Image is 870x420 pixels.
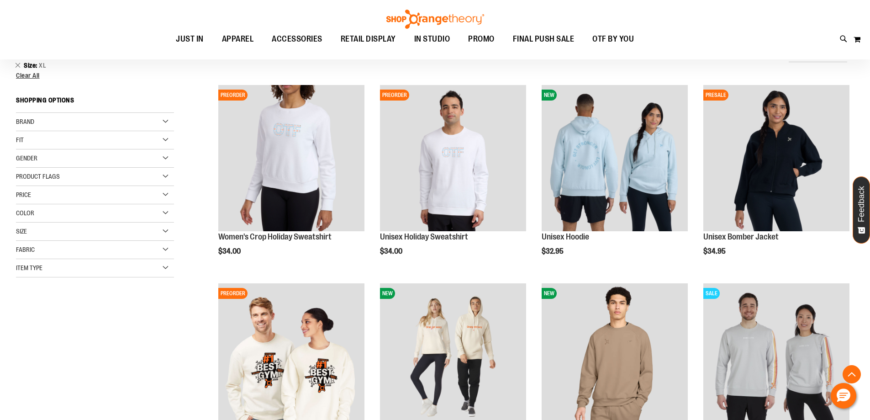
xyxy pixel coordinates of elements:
[16,173,60,180] span: Product Flags
[542,247,565,255] span: $32.95
[218,85,364,233] a: Women's Crop Holiday SweatshirtPREORDER
[380,85,526,233] a: Unisex Holiday SweatshirtPREORDER
[16,246,35,253] span: Fabric
[341,29,396,49] span: RETAIL DISPLAY
[213,29,263,49] a: APPAREL
[542,85,688,231] img: Image of Unisex Hoodie
[857,186,866,222] span: Feedback
[542,288,557,299] span: NEW
[380,247,404,255] span: $34.00
[218,85,364,231] img: Women's Crop Holiday Sweatshirt
[375,80,531,279] div: product
[222,29,254,49] span: APPAREL
[16,191,31,198] span: Price
[542,232,589,241] a: Unisex Hoodie
[24,62,39,69] span: Size
[542,85,688,233] a: Image of Unisex HoodieNEW
[504,29,584,50] a: FINAL PUSH SALE
[703,85,849,231] img: Image of Unisex Bomber Jacket
[583,29,643,50] a: OTF BY YOU
[703,85,849,233] a: Image of Unisex Bomber JacketPRESALE
[537,80,692,279] div: product
[405,29,459,50] a: IN STUDIO
[542,90,557,101] span: NEW
[176,29,204,49] span: JUST IN
[263,29,332,50] a: ACCESSORIES
[468,29,495,49] span: PROMO
[218,247,242,255] span: $34.00
[167,29,213,50] a: JUST IN
[16,136,24,144] span: Fit
[218,90,248,101] span: PREORDER
[843,365,861,383] button: Back To Top
[272,29,322,49] span: ACCESSORIES
[16,118,34,125] span: Brand
[16,92,174,113] strong: Shopping Options
[513,29,575,49] span: FINAL PUSH SALE
[703,247,727,255] span: $34.95
[380,288,395,299] span: NEW
[16,72,40,79] span: Clear All
[380,90,409,101] span: PREORDER
[16,209,34,217] span: Color
[39,62,46,69] span: XL
[853,176,870,244] button: Feedback - Show survey
[218,288,248,299] span: PREORDER
[703,232,779,241] a: Unisex Bomber Jacket
[380,85,526,231] img: Unisex Holiday Sweatshirt
[16,72,174,79] a: Clear All
[831,383,856,409] button: Hello, have a question? Let’s chat.
[414,29,450,49] span: IN STUDIO
[332,29,405,50] a: RETAIL DISPLAY
[699,80,854,279] div: product
[16,228,27,235] span: Size
[214,80,369,279] div: product
[703,288,720,299] span: SALE
[592,29,634,49] span: OTF BY YOU
[16,264,42,271] span: Item Type
[703,90,728,101] span: PRESALE
[218,232,332,241] a: Women's Crop Holiday Sweatshirt
[380,232,468,241] a: Unisex Holiday Sweatshirt
[16,154,37,162] span: Gender
[459,29,504,50] a: PROMO
[385,10,485,29] img: Shop Orangetheory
